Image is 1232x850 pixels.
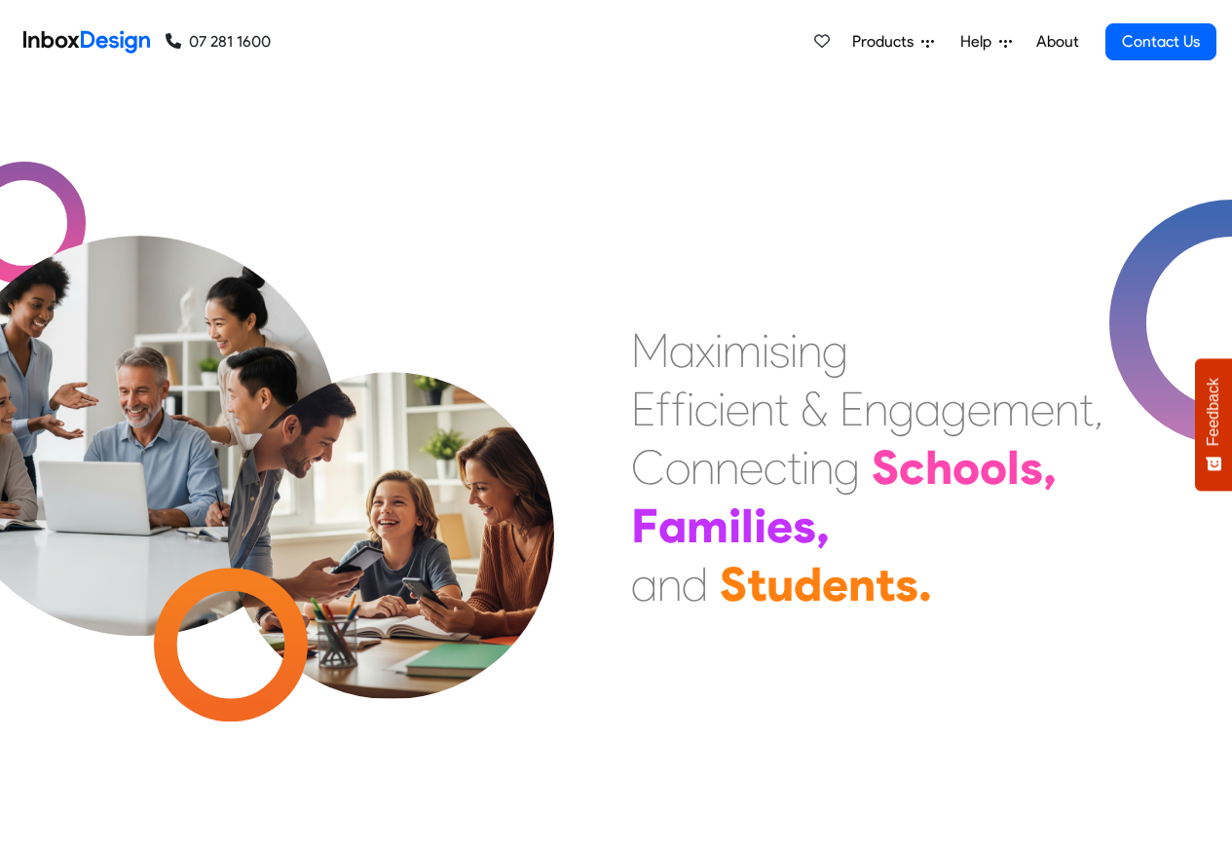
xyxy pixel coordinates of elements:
div: t [876,555,895,613]
div: i [790,321,798,380]
div: e [822,555,848,613]
div: m [687,497,728,555]
div: n [657,555,682,613]
div: E [631,380,655,438]
div: , [1094,380,1103,438]
div: a [658,497,687,555]
div: a [631,555,657,613]
div: n [798,321,822,380]
div: i [754,497,766,555]
div: s [769,321,790,380]
button: Feedback - Show survey [1195,358,1232,491]
div: i [802,438,809,497]
div: n [691,438,715,497]
div: o [980,438,1007,497]
div: s [895,555,918,613]
div: u [766,555,794,613]
div: e [1030,380,1055,438]
div: , [1043,438,1057,497]
div: d [682,555,708,613]
a: Help [952,22,1020,61]
div: i [762,321,769,380]
div: i [718,380,726,438]
div: m [723,321,762,380]
div: M [631,321,669,380]
div: f [671,380,687,438]
div: a [915,380,941,438]
div: o [665,438,691,497]
div: i [728,497,741,555]
div: n [1055,380,1079,438]
div: o [952,438,980,497]
div: i [687,380,694,438]
div: a [669,321,695,380]
div: t [774,380,789,438]
div: g [822,321,848,380]
a: 07 281 1600 [166,30,271,54]
div: g [941,380,967,438]
div: c [764,438,787,497]
div: l [741,497,754,555]
div: e [726,380,750,438]
div: l [1007,438,1020,497]
div: & [801,380,828,438]
span: Products [852,30,921,54]
div: S [720,555,747,613]
div: h [925,438,952,497]
div: c [694,380,718,438]
div: c [899,438,925,497]
div: e [739,438,764,497]
a: Products [844,22,942,61]
div: E [840,380,864,438]
div: . [918,555,932,613]
div: x [695,321,715,380]
div: f [655,380,671,438]
div: e [766,497,793,555]
div: d [794,555,822,613]
div: e [967,380,991,438]
div: S [872,438,899,497]
div: i [715,321,723,380]
div: g [888,380,915,438]
div: s [1020,438,1043,497]
div: n [809,438,834,497]
div: m [991,380,1030,438]
div: F [631,497,658,555]
div: , [816,497,830,555]
div: n [864,380,888,438]
span: Help [960,30,999,54]
div: C [631,438,665,497]
div: g [834,438,860,497]
span: Feedback [1205,378,1222,446]
div: Maximising Efficient & Engagement, Connecting Schools, Families, and Students. [631,321,1103,613]
a: About [1030,22,1084,61]
a: Contact Us [1105,23,1216,60]
div: n [715,438,739,497]
div: n [848,555,876,613]
div: t [1079,380,1094,438]
img: parents_with_child.png [187,291,595,699]
div: t [747,555,766,613]
div: n [750,380,774,438]
div: t [787,438,802,497]
div: s [793,497,816,555]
